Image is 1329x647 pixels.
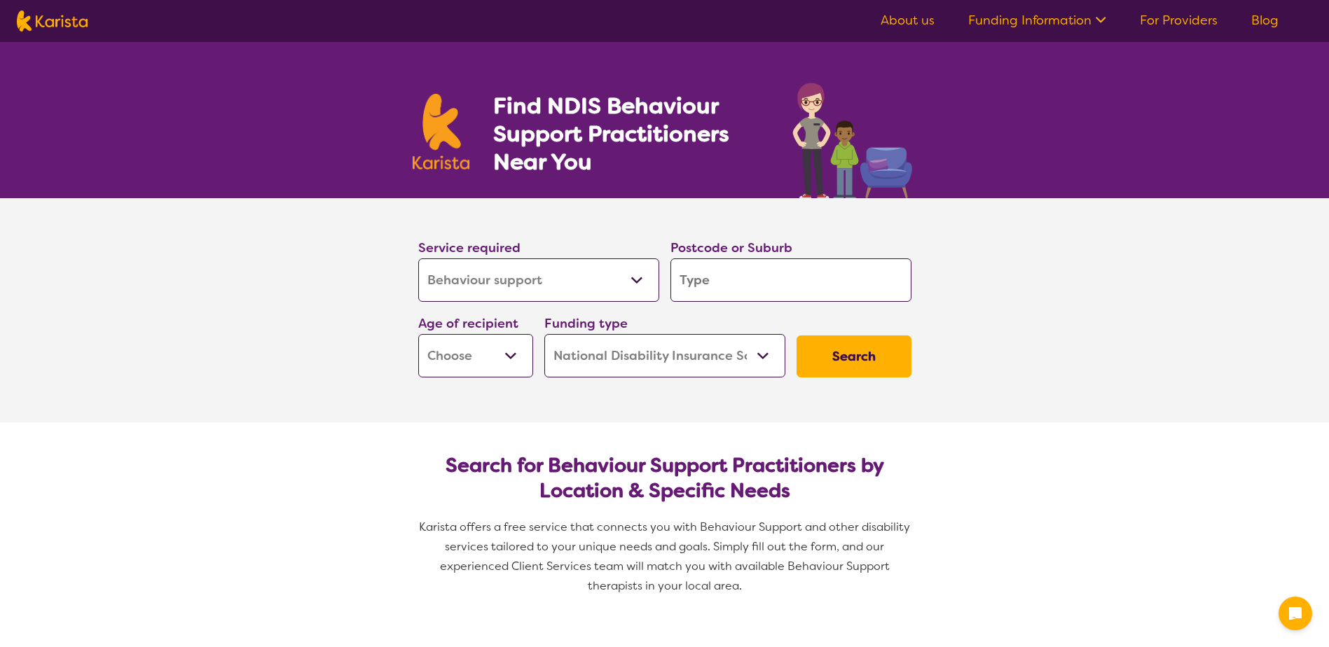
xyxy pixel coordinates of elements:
label: Age of recipient [418,315,518,332]
label: Funding type [544,315,628,332]
a: Funding Information [968,12,1106,29]
a: Blog [1251,12,1279,29]
h2: Search for Behaviour Support Practitioners by Location & Specific Needs [429,453,900,503]
label: Service required [418,239,521,256]
p: Karista offers a free service that connects you with Behaviour Support and other disability servi... [413,517,917,596]
button: Search [797,335,911,377]
input: Type [670,258,911,302]
img: behaviour-support [789,76,917,198]
a: For Providers [1140,12,1218,29]
a: About us [881,12,935,29]
label: Postcode or Suburb [670,239,792,256]
img: Karista logo [413,94,470,169]
h1: Find NDIS Behaviour Support Practitioners Near You [493,92,764,176]
img: Karista logo [17,11,88,32]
